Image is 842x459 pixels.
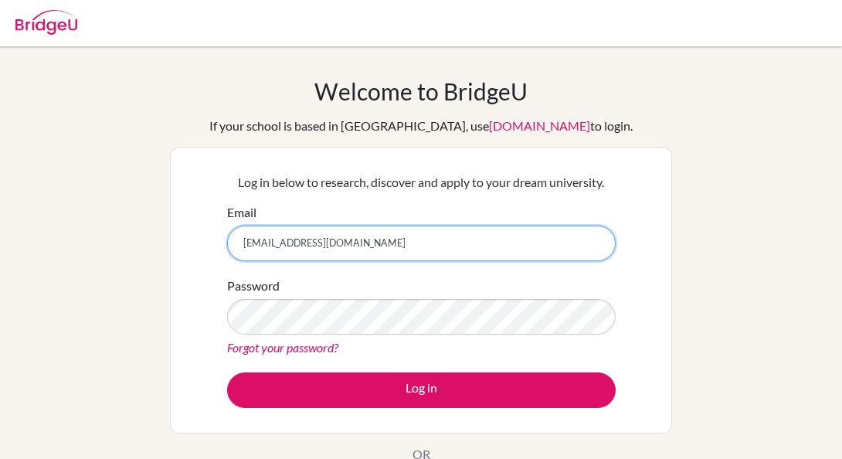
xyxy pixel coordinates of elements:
h1: Welcome to BridgeU [314,77,528,105]
button: Log in [227,372,616,408]
label: Email [227,203,256,222]
p: Log in below to research, discover and apply to your dream university. [227,173,616,192]
img: Bridge-U [15,10,77,35]
div: If your school is based in [GEOGRAPHIC_DATA], use to login. [209,117,633,135]
label: Password [227,277,280,295]
a: Forgot your password? [227,340,338,355]
a: [DOMAIN_NAME] [489,118,590,133]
